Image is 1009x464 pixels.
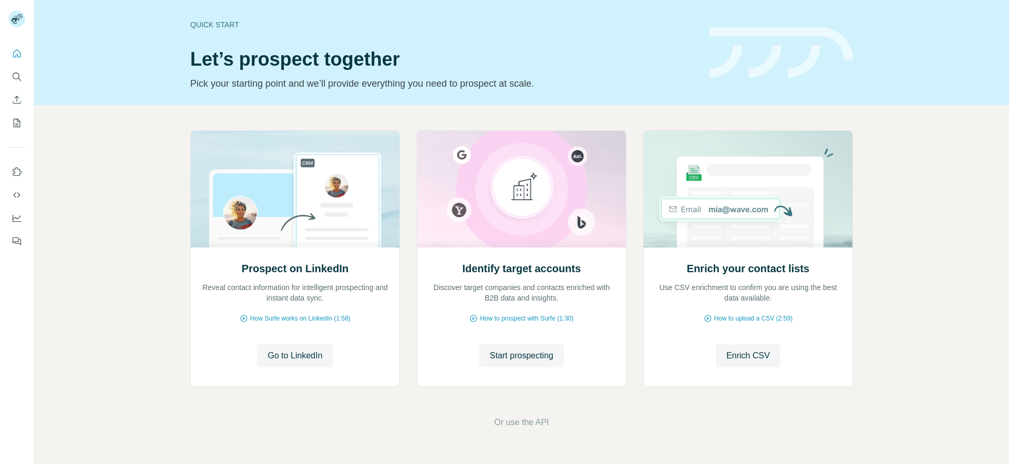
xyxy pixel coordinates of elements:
button: Feedback [8,232,25,251]
span: Enrich CSV [726,349,770,362]
button: Use Surfe API [8,185,25,204]
h1: Let’s prospect together [190,49,697,70]
span: Start prospecting [490,349,553,362]
button: Quick start [8,44,25,63]
button: Enrich CSV [8,90,25,109]
p: Pick your starting point and we’ll provide everything you need to prospect at scale. [190,76,697,91]
button: Go to LinkedIn [257,344,333,367]
p: Discover target companies and contacts enriched with B2B data and insights. [428,282,615,303]
span: How to prospect with Surfe (1:30) [480,314,573,323]
p: Use CSV enrichment to confirm you are using the best data available. [654,282,842,303]
h2: Enrich your contact lists [687,261,809,276]
h2: Identify target accounts [462,261,581,276]
span: How Surfe works on LinkedIn (1:58) [250,314,351,323]
button: Use Surfe on LinkedIn [8,162,25,181]
button: Dashboard [8,209,25,228]
button: Or use the API [494,416,549,429]
p: Reveal contact information for intelligent prospecting and instant data sync. [201,282,389,303]
button: Start prospecting [479,344,564,367]
h2: Prospect on LinkedIn [242,261,348,276]
img: Identify target accounts [417,131,626,248]
div: Quick start [190,19,697,30]
img: Enrich your contact lists [643,131,853,248]
button: Enrich CSV [716,344,780,367]
button: My lists [8,114,25,132]
span: Go to LinkedIn [267,349,322,362]
img: banner [709,27,853,78]
img: Prospect on LinkedIn [190,131,400,248]
span: How to upload a CSV (2:59) [714,314,792,323]
button: Search [8,67,25,86]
